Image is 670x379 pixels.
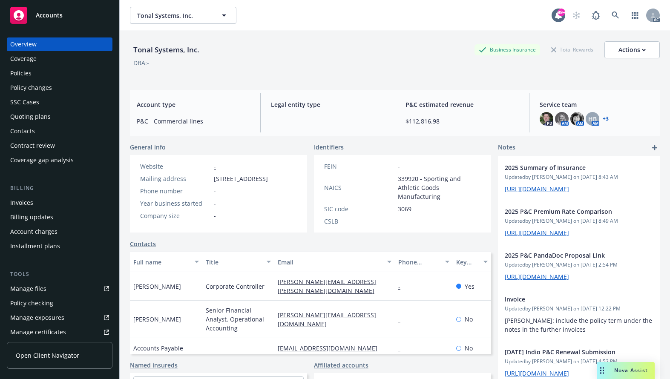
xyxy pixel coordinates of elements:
div: Quoting plans [10,110,51,123]
span: HB [588,115,597,123]
a: +3 [603,116,609,121]
div: SIC code [324,204,394,213]
a: Policy checking [7,296,112,310]
span: Updated by [PERSON_NAME] on [DATE] 8:43 AM [505,173,653,181]
div: Policies [10,66,32,80]
span: Nova Assist [614,367,648,374]
a: Named insureds [130,361,178,370]
span: - [214,187,216,195]
span: $112,816.98 [405,117,519,126]
a: Quoting plans [7,110,112,123]
span: 2025 Summary of Insurance [505,163,631,172]
div: Invoices [10,196,33,210]
div: Title [206,258,262,267]
div: Business Insurance [474,44,540,55]
div: Policy changes [10,81,52,95]
span: No [465,315,473,324]
span: Yes [465,282,474,291]
a: Invoices [7,196,112,210]
span: Identifiers [314,143,344,152]
img: photo [570,112,584,126]
div: Tonal Systems, Inc. [130,44,203,55]
div: Mailing address [140,174,210,183]
a: Switch app [627,7,644,24]
div: Overview [10,37,37,51]
div: 2025 P&C Premium Rate ComparisonUpdatedby [PERSON_NAME] on [DATE] 8:49 AM[URL][DOMAIN_NAME] [498,200,660,244]
a: Manage certificates [7,325,112,339]
div: Drag to move [597,362,607,379]
div: CSLB [324,217,394,226]
a: Search [607,7,624,24]
div: DBA: - [133,58,149,67]
a: [URL][DOMAIN_NAME] [505,229,569,237]
a: Start snowing [568,7,585,24]
div: NAICS [324,183,394,192]
a: - [398,344,407,352]
div: Account charges [10,225,58,238]
a: - [214,162,216,170]
a: Manage exposures [7,311,112,324]
span: - [398,162,400,171]
span: P&C - Commercial lines [137,117,250,126]
button: Key contact [453,252,491,272]
div: Manage files [10,282,46,296]
div: Contacts [10,124,35,138]
span: 2025 P&C PandaDoc Proposal Link [505,251,631,260]
button: Email [274,252,395,272]
div: SSC Cases [10,95,39,109]
div: Installment plans [10,239,60,253]
a: - [398,282,407,290]
button: Actions [604,41,660,58]
div: Billing updates [10,210,53,224]
span: 339920 - Sporting and Athletic Goods Manufacturing [398,174,481,201]
span: Updated by [PERSON_NAME] on [DATE] 4:52 PM [505,358,653,365]
span: Updated by [PERSON_NAME] on [DATE] 2:54 PM [505,261,653,269]
span: 3069 [398,204,411,213]
div: Manage exposures [10,311,64,324]
span: Service team [540,100,653,109]
div: Contract review [10,139,55,152]
div: Tools [7,270,112,279]
span: P&C estimated revenue [405,100,519,109]
div: Full name [133,258,190,267]
span: [PERSON_NAME] [133,282,181,291]
span: [DATE] Indio P&C Renewal Submission [505,347,631,356]
div: Website [140,162,210,171]
div: Billing [7,184,112,192]
button: Full name [130,252,202,272]
span: - [398,217,400,226]
button: Phone number [395,252,453,272]
span: Notes [498,143,515,153]
a: Contract review [7,139,112,152]
a: Accounts [7,3,112,27]
span: Invoice [505,295,631,304]
a: [URL][DOMAIN_NAME] [505,273,569,281]
span: Legal entity type [271,100,384,109]
a: [EMAIL_ADDRESS][DOMAIN_NAME] [278,344,384,352]
div: Policy checking [10,296,53,310]
span: Updated by [PERSON_NAME] on [DATE] 8:49 AM [505,217,653,225]
button: Title [202,252,275,272]
a: [URL][DOMAIN_NAME] [505,369,569,377]
a: Coverage gap analysis [7,153,112,167]
div: 99+ [558,9,565,16]
div: Key contact [456,258,478,267]
div: FEIN [324,162,394,171]
span: Accounts Payable [133,344,183,353]
a: Coverage [7,52,112,66]
a: Manage files [7,282,112,296]
a: Contacts [7,124,112,138]
div: Manage certificates [10,325,66,339]
a: Billing updates [7,210,112,224]
div: InvoiceUpdatedby [PERSON_NAME] on [DATE] 12:22 PM[PERSON_NAME]: include the policy term under the... [498,288,660,341]
a: Affiliated accounts [314,361,368,370]
a: - [398,315,407,323]
span: Corporate Controller [206,282,265,291]
div: Phone number [140,187,210,195]
div: Company size [140,211,210,220]
a: SSC Cases [7,95,112,109]
div: Actions [618,42,646,58]
a: Policies [7,66,112,80]
span: 2025 P&C Premium Rate Comparison [505,207,631,216]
